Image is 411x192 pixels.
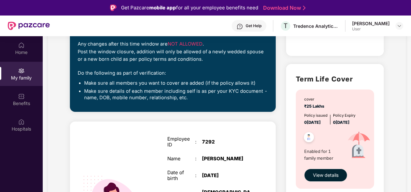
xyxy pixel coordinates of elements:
div: : [195,173,202,178]
div: Get Help [246,23,261,28]
div: : [195,156,202,162]
div: Get Pazcare for all your employee benefits need [121,4,258,12]
span: 0[DATE] [333,120,350,125]
img: Logo [110,5,117,11]
div: [PERSON_NAME] [202,156,250,162]
div: Any changes after this time window are . Post the window closure, addition will only be allowed o... [78,40,268,63]
img: svg+xml;base64,PHN2ZyBpZD0iQmVuZWZpdHMiIHhtbG5zPSJodHRwOi8vd3d3LnczLm9yZy8yMDAwL3N2ZyIgd2lkdGg9Ij... [18,93,25,100]
div: Policy Expiry [333,113,355,119]
span: T [283,22,288,30]
a: Download Now [263,5,304,11]
span: NOT ALLOWED [168,41,203,47]
span: Enabled for 1 family member [304,148,341,161]
div: Tredence Analytics Solutions Private Limited [293,23,339,29]
div: Date of birth [167,170,195,181]
img: svg+xml;base64,PHN2ZyB4bWxucz0iaHR0cDovL3d3dy53My5vcmcvMjAwMC9zdmciIHdpZHRoPSI0OC45NDMiIGhlaWdodD... [301,130,317,146]
img: svg+xml;base64,PHN2ZyB3aWR0aD0iMjAiIGhlaWdodD0iMjAiIHZpZXdCb3g9IjAgMCAyMCAyMCIgZmlsbD0ibm9uZSIgeG... [18,68,25,74]
strong: mobile app [149,5,176,11]
div: User [352,27,390,32]
img: svg+xml;base64,PHN2ZyBpZD0iRHJvcGRvd24tMzJ4MzIiIHhtbG5zPSJodHRwOi8vd3d3LnczLm9yZy8yMDAwL3N2ZyIgd2... [397,23,402,28]
span: ₹25 Lakhs [304,104,326,109]
li: Make sure all members you want to cover are added (if the policy allows it) [84,80,268,87]
div: : [195,139,202,145]
div: cover [304,97,326,102]
div: Do the following as part of verification: [78,69,268,77]
div: [PERSON_NAME] [352,20,390,27]
img: svg+xml;base64,PHN2ZyBpZD0iSGVscC0zMngzMiIgeG1sbnM9Imh0dHA6Ly93d3cudzMub3JnLzIwMDAvc3ZnIiB3aWR0aD... [237,23,243,30]
button: View details [304,169,347,182]
img: Stroke [303,5,305,11]
span: 0[DATE] [304,120,321,125]
div: 7292 [202,139,250,145]
div: Policy issued [304,113,328,119]
img: New Pazcare Logo [8,22,50,30]
span: View details [313,172,339,179]
img: svg+xml;base64,PHN2ZyBpZD0iSG9zcGl0YWxzIiB4bWxucz0iaHR0cDovL3d3dy53My5vcmcvMjAwMC9zdmciIHdpZHRoPS... [18,119,25,125]
div: Employee ID [167,136,195,148]
h2: Term Life Cover [296,74,374,84]
img: icon [341,126,377,165]
li: Make sure details of each member including self is as per your KYC document - name, DOB, mobile n... [84,88,268,101]
img: svg+xml;base64,PHN2ZyBpZD0iSG9tZSIgeG1sbnM9Imh0dHA6Ly93d3cudzMub3JnLzIwMDAvc3ZnIiB3aWR0aD0iMjAiIG... [18,42,25,48]
div: Name [167,156,195,162]
div: [DATE] [202,173,250,178]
